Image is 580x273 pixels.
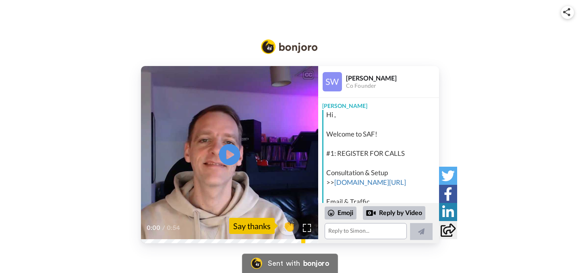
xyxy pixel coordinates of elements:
button: 👏 [279,217,299,235]
div: Reply by Video [363,206,425,220]
div: CC [303,71,313,79]
div: Say thanks [229,218,275,234]
a: Bonjoro LogoSent withbonjoro [242,254,338,273]
div: [PERSON_NAME] [318,98,439,110]
img: ic_share.svg [563,8,570,16]
div: [PERSON_NAME] [346,74,439,82]
img: Bonjoro Logo [261,39,317,54]
span: 👏 [279,219,299,232]
div: Sent with [268,260,300,267]
img: Full screen [303,224,311,232]
span: 0:00 [147,223,161,233]
a: [DOMAIN_NAME][URL] [334,178,406,186]
img: Bonjoro Logo [251,258,262,269]
img: Profile Image [323,72,342,91]
span: 0:54 [167,223,181,233]
div: Emoji [325,207,356,219]
div: bonjoro [303,260,329,267]
div: Co Founder [346,83,439,89]
div: Reply by Video [366,208,376,218]
span: / [162,223,165,233]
